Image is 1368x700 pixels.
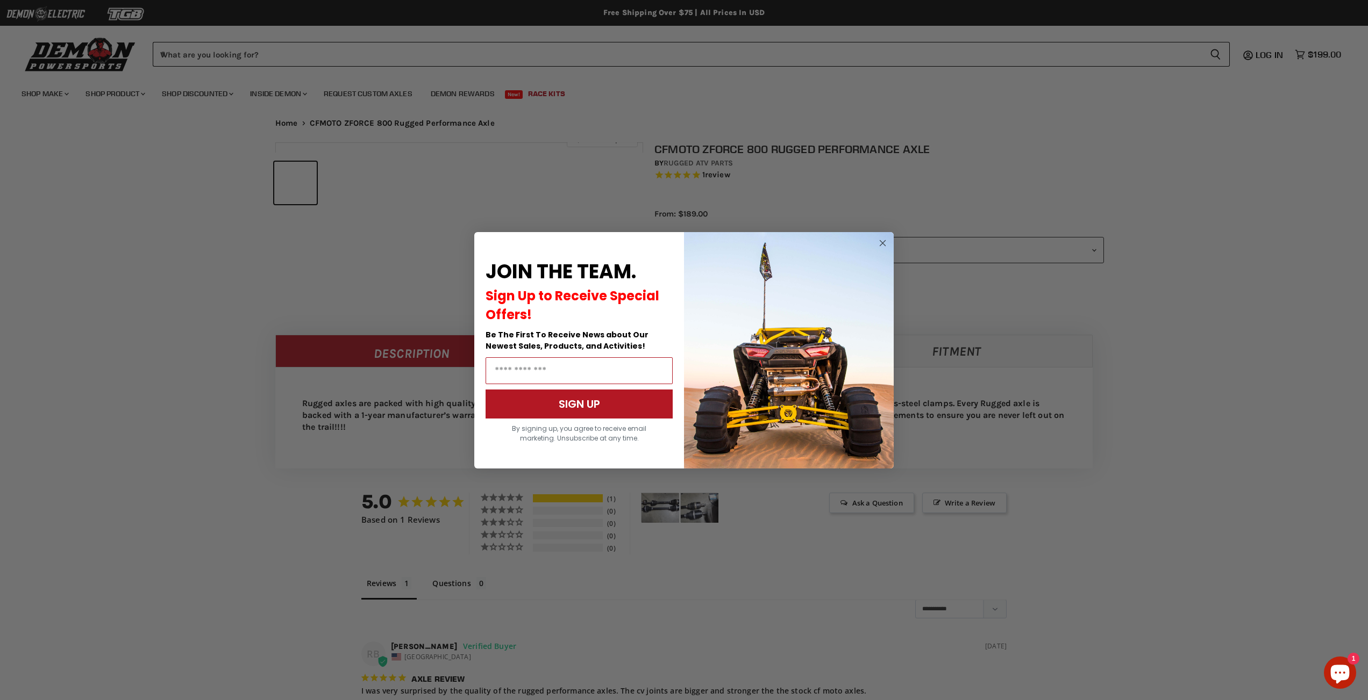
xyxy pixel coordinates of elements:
input: Email Address [486,357,673,384]
span: By signing up, you agree to receive email marketing. Unsubscribe at any time. [512,424,646,443]
inbox-online-store-chat: Shopify online store chat [1321,656,1359,691]
span: Sign Up to Receive Special Offers! [486,287,659,323]
img: a9095488-b6e7-41ba-879d-588abfab540b.jpeg [684,232,894,468]
button: SIGN UP [486,389,673,418]
span: JOIN THE TEAM. [486,258,636,285]
span: Be The First To Receive News about Our Newest Sales, Products, and Activities! [486,329,649,351]
button: Close dialog [876,236,889,250]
